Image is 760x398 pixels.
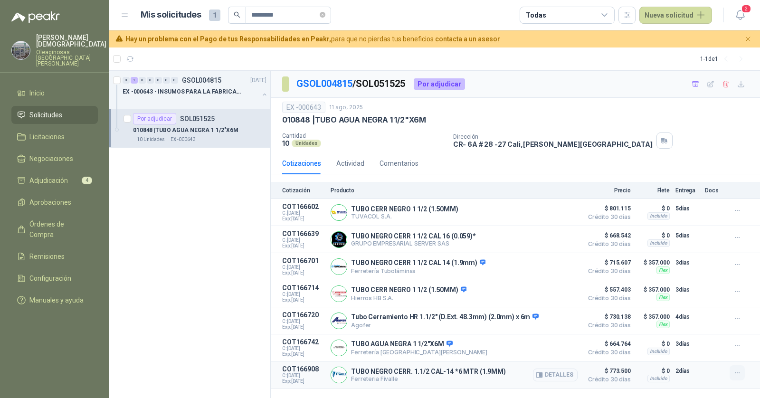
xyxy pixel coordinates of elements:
button: Nueva solicitud [639,7,712,24]
p: [DATE] [250,76,266,85]
p: Cantidad [282,133,446,139]
a: Remisiones [11,247,98,265]
p: TUBO CERR NEGRO 1 1/2 (1.50MM) [351,205,458,213]
p: / SOL051525 [296,76,406,91]
span: close-circle [320,12,325,18]
span: Inicio [29,88,45,98]
img: Company Logo [331,313,347,329]
p: Entrega [675,187,699,194]
span: Negociaciones [29,153,73,164]
span: para que no pierdas tus beneficios [125,34,500,44]
div: 0 [147,77,154,84]
button: Cerrar [742,33,754,45]
span: Exp: [DATE] [282,243,325,249]
span: Exp: [DATE] [282,270,325,276]
p: Oleaginosas [GEOGRAPHIC_DATA][PERSON_NAME] [36,49,106,66]
span: Órdenes de Compra [29,219,89,240]
span: C: [DATE] [282,210,325,216]
div: 0 [123,77,130,84]
div: 0 [155,77,162,84]
a: Manuales y ayuda [11,291,98,309]
p: TUBO AGUA NEGRA 1 1/2"X6M [351,340,487,349]
div: Flex [656,321,670,328]
a: Adjudicación4 [11,171,98,190]
div: Cotizaciones [282,158,321,169]
span: 1 [209,9,220,21]
span: Crédito 30 días [583,295,631,301]
p: Hierros HB S.A. [351,294,466,302]
span: Exp: [DATE] [282,379,325,384]
p: COT166742 [282,338,325,346]
p: SOL051525 [180,115,215,122]
p: $ 357.000 [636,284,670,295]
p: TUBO NEGRO CERR 1 1/2 CAL 16 (0.059)* [351,232,476,240]
span: Crédito 30 días [583,377,631,382]
span: C: [DATE] [282,265,325,270]
p: 010848 | TUBO AGUA NEGRA 1 1/2"X6M [133,126,238,135]
p: 2 días [675,365,699,377]
p: COT166701 [282,257,325,265]
p: $ 0 [636,365,670,377]
div: 0 [163,77,170,84]
p: Tubo Cerramiento HR 1.1/2" (D.Ext. 48.3mm) (2.0mm) x 6m [351,313,539,322]
p: Producto [331,187,578,194]
img: Company Logo [12,41,30,59]
span: C: [DATE] [282,346,325,351]
p: EX -000643 [171,136,196,143]
p: Ferretería [GEOGRAPHIC_DATA][PERSON_NAME] [351,349,487,356]
img: Company Logo [331,232,347,247]
span: $ 715.607 [583,257,631,268]
p: Agofer [351,322,539,329]
span: Exp: [DATE] [282,324,325,330]
b: Hay un problema con el Pago de tus Responsabilidades en Peakr, [125,35,331,43]
span: Remisiones [29,251,65,262]
p: Docs [705,187,724,194]
span: C: [DATE] [282,319,325,324]
div: 10 Unidades [133,136,169,143]
div: Incluido [647,212,670,220]
p: $ 357.000 [636,257,670,268]
span: Manuales y ayuda [29,295,84,305]
a: Órdenes de Compra [11,215,98,244]
p: TUVACOL S.A. [351,213,458,220]
div: Comentarios [380,158,418,169]
p: 10 [282,139,290,147]
a: contacta a un asesor [435,35,500,43]
span: $ 801.115 [583,203,631,214]
div: EX -000643 [282,102,325,113]
p: $ 357.000 [636,311,670,322]
p: GRUPO EMPRESARIAL SERVER SAS [351,240,476,247]
a: Licitaciones [11,128,98,146]
div: 1 - 1 de 1 [700,51,749,66]
a: Negociaciones [11,150,98,168]
img: Company Logo [331,367,347,383]
a: Inicio [11,84,98,102]
p: Ferreteria Fivalle [351,375,506,382]
span: 4 [82,177,92,184]
p: 4 días [675,311,699,322]
a: Solicitudes [11,106,98,124]
span: $ 557.403 [583,284,631,295]
a: GSOL004815 [296,78,352,89]
img: Logo peakr [11,11,60,23]
span: Crédito 30 días [583,350,631,355]
span: C: [DATE] [282,237,325,243]
div: Por adjudicar [414,78,465,90]
p: GSOL004815 [182,77,221,84]
p: TUBO CERR NEGRO 1 1/2 (1.50MM) [351,286,466,294]
a: 0 1 0 0 0 0 0 GSOL004815[DATE] EX -000643 - INSUMOS PARA LA FABRICACION DE PLATAF [123,75,268,105]
p: EX -000643 - INSUMOS PARA LA FABRICACION DE PLATAF [123,87,241,96]
p: 11 ago, 2025 [329,103,363,112]
p: 5 días [675,230,699,241]
p: Flete [636,187,670,194]
p: Precio [583,187,631,194]
p: Cotización [282,187,325,194]
p: COT166602 [282,203,325,210]
img: Company Logo [331,205,347,220]
p: COT166720 [282,311,325,319]
p: 3 días [675,257,699,268]
span: Exp: [DATE] [282,216,325,222]
p: 5 días [675,203,699,214]
span: $ 730.138 [583,311,631,322]
span: Crédito 30 días [583,268,631,274]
